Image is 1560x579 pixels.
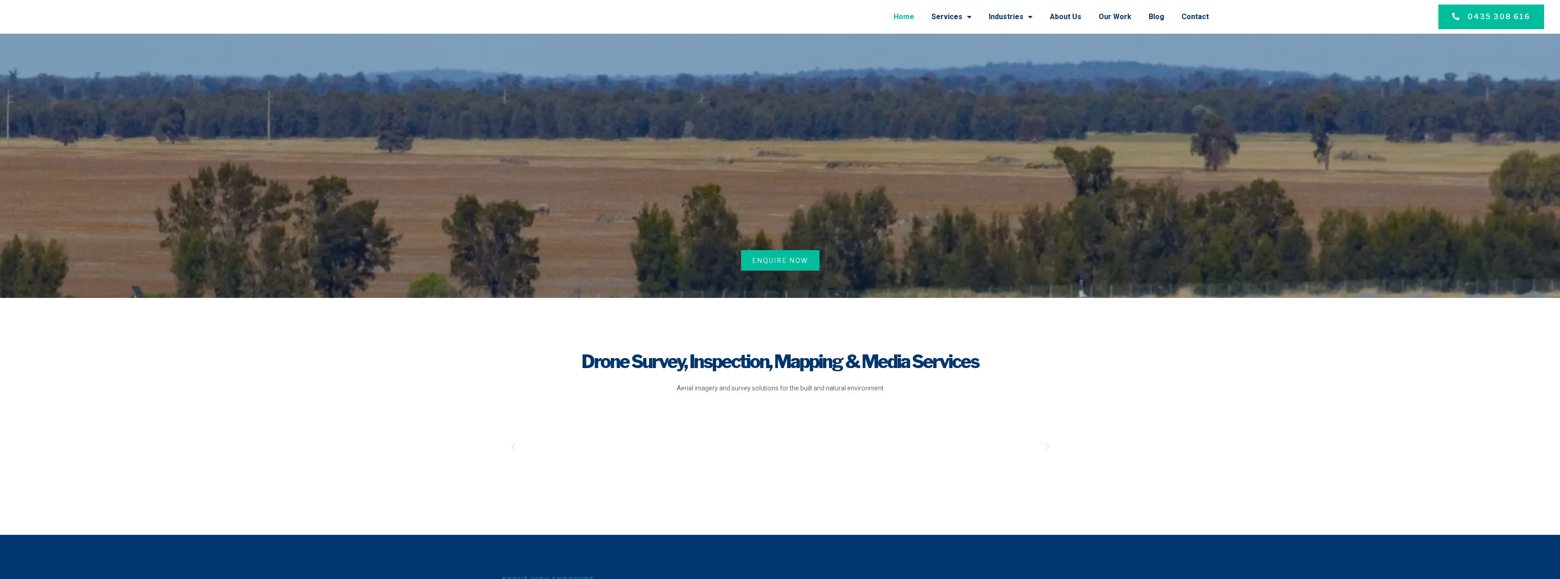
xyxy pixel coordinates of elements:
[700,409,771,483] div: 6 / 20
[1099,5,1131,29] a: Our Work
[752,256,808,265] span: Enquire Now
[1468,11,1530,22] span: 0435 308 616
[522,409,1039,483] div: Image Carousel
[879,425,950,468] div: 8 / 20
[989,5,1033,29] a: Industries
[741,250,819,271] a: Enquire Now
[968,414,1039,476] img: The-Royal-Botanic-Gardens-Domain-Trust
[522,424,593,470] div: 4 / 20
[1050,5,1081,29] a: About Us
[789,429,860,461] img: sydney-water-logo-13AE903EDF-seeklogo.com
[259,5,1209,29] nav: Menu
[968,414,1039,479] div: 9 / 20
[508,384,1053,394] p: Aerial imagery and survey solutions for the built and natural environment
[894,5,914,29] a: Home
[508,349,1053,374] h1: Drone Survey, Inspection, Mapping & Media Services
[700,409,771,480] img: site-logo
[611,425,682,468] div: 5 / 20
[931,5,972,29] a: Services
[789,429,860,465] div: 7 / 20
[879,425,950,465] img: Telstra-Logo
[1438,5,1544,29] a: 0435 308 616
[1182,5,1209,29] a: Contact
[83,7,178,27] img: Final-Logo copy
[1149,5,1164,29] a: Blog
[522,424,593,466] img: NSW-Government-official-logo
[611,425,682,465] img: Optus-Logo-2016-present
